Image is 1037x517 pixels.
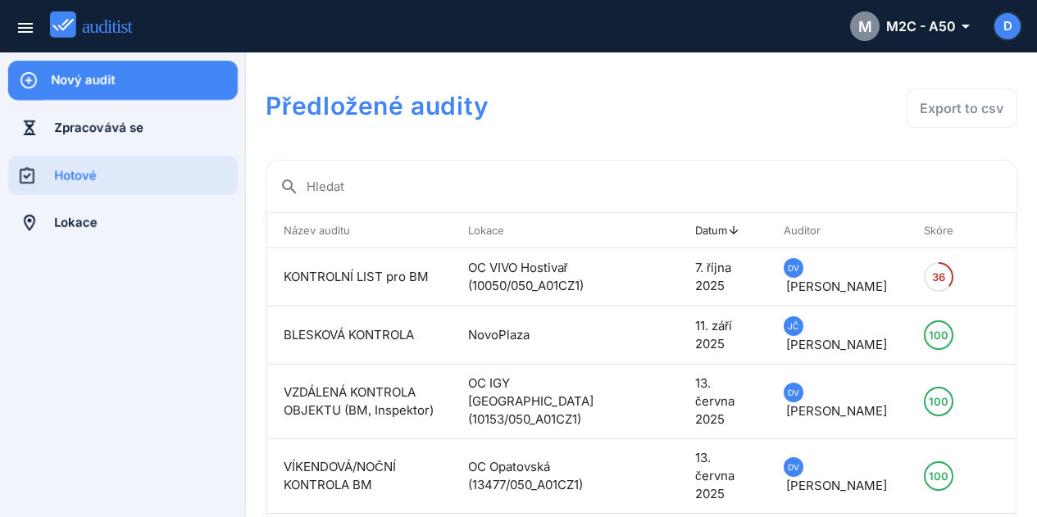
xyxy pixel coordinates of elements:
td: VZDÁLENÁ KONTROLA OBJEKTU (BM, Inspektor) [267,365,452,439]
td: 13. června 2025 [679,439,767,514]
div: 100 [929,322,948,348]
span: [PERSON_NAME] [786,279,887,294]
td: KONTROLNÍ LIST pro BM [267,248,452,306]
div: Export to csv [920,98,1003,118]
span: DV [788,383,799,401]
th: Název auditu: Not sorted. Activate to sort ascending. [267,213,452,248]
button: D [993,11,1022,41]
div: Zpracovává se [54,119,238,137]
a: Hotové [8,156,238,195]
span: [PERSON_NAME] [786,478,887,493]
td: VÍKENDOVÁ/NOČNÍ KONTROLA BM [267,439,452,514]
th: Datum: Sorted descending. Activate to remove sorting. [679,213,767,248]
span: [PERSON_NAME] [786,337,887,352]
span: [PERSON_NAME] [786,403,887,419]
th: Auditor: Not sorted. Activate to sort ascending. [767,213,907,248]
td: BLESKOVÁ KONTROLA [267,306,452,365]
td: OC IGY [GEOGRAPHIC_DATA] (10153/050_A01CZ1) [452,365,647,439]
button: MM2C - A50 [837,7,981,46]
button: Export to csv [906,88,1017,128]
input: Hledat [307,174,1003,200]
span: D [1003,17,1012,36]
div: Nový audit [51,71,238,89]
th: Lokace: Not sorted. Activate to sort ascending. [452,213,647,248]
span: JČ [788,317,798,335]
h1: Předložené audity [266,88,716,123]
img: auditist_logo_new.svg [50,11,148,39]
span: DV [788,259,799,277]
a: Zpracovává se [8,108,238,147]
td: NovoPlaza [452,306,647,365]
span: DV [788,458,799,476]
i: search [280,177,299,197]
td: OC VIVO Hostivař (10050/050_A01CZ1) [452,248,647,306]
div: Hotové [54,166,238,184]
div: 100 [929,463,948,489]
td: OC Opatovská (13477/050_A01CZ1) [452,439,647,514]
td: 11. září 2025 [679,306,767,365]
i: arrow_upward [727,224,740,237]
div: Lokace [54,214,238,232]
span: M [858,16,872,38]
th: Skóre: Not sorted. Activate to sort ascending. [907,213,983,248]
div: 100 [929,388,948,415]
div: 36 [932,264,945,290]
td: 7. října 2025 [679,248,767,306]
a: Lokace [8,203,238,243]
th: : Not sorted. [646,213,679,248]
th: : Not sorted. [983,213,1016,248]
div: M2C - A50 [850,11,968,41]
i: arrow_drop_down_outlined [956,16,968,36]
td: 13. června 2025 [679,365,767,439]
i: menu [16,18,35,38]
